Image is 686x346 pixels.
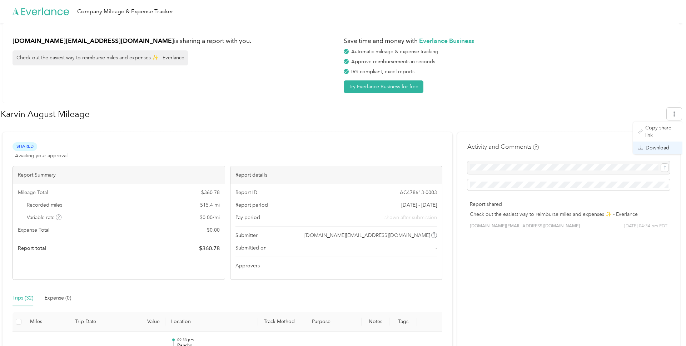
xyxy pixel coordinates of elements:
span: Submitted on [235,244,267,252]
span: $ 0.00 / mi [200,214,220,221]
span: AC478613-0003 [400,189,437,196]
th: Value [121,312,165,332]
span: Download [646,144,669,152]
span: $ 360.78 [199,244,220,253]
span: Report period [235,201,268,209]
span: Approve reimbursements in seconds [351,59,435,65]
th: Location [165,312,258,332]
h4: Activity and Comments [467,142,539,151]
span: Mileage Total [18,189,48,196]
strong: Everlance Business [419,37,474,44]
div: Trips (32) [13,294,33,302]
th: Notes [362,312,389,332]
span: [DOMAIN_NAME][EMAIL_ADDRESS][DOMAIN_NAME] [304,232,430,239]
h1: Karvin August Mileage [1,105,662,123]
div: Company Mileage & Expense Tracker [77,7,173,16]
span: Pay period [235,214,260,221]
span: Shared [13,142,37,150]
th: Track Method [258,312,306,332]
span: $ 360.78 [201,189,220,196]
span: IRS compliant, excel reports [351,69,414,75]
span: Report total [18,244,46,252]
h1: is sharing a report with you. [13,36,339,45]
p: Check out the easiest way to reimburse miles and expenses ✨ - Everlance [470,211,667,218]
div: Check out the easiest way to reimburse miles and expenses ✨ - Everlance [13,50,188,65]
p: Report shared [470,201,667,208]
span: Report ID [235,189,258,196]
span: Recorded miles [27,201,62,209]
th: Trip Date [69,312,121,332]
span: Awaiting your approval [15,152,68,159]
div: Expense (0) [45,294,71,302]
span: 515.4 mi [200,201,220,209]
span: Copy share link [645,124,677,139]
p: 09:33 pm [177,337,252,342]
span: Expense Total [18,226,49,234]
div: Report Summary [13,166,225,184]
th: Tags [389,312,417,332]
button: Try Everlance Business for free [344,80,423,93]
th: Miles [24,312,69,332]
span: [DOMAIN_NAME][EMAIL_ADDRESS][DOMAIN_NAME] [470,223,580,229]
span: [DATE] 04:34 pm PDT [624,223,667,229]
div: Report details [230,166,442,184]
span: [DATE] - [DATE] [401,201,437,209]
strong: [DOMAIN_NAME][EMAIL_ADDRESS][DOMAIN_NAME] [13,37,174,44]
span: shown after submission [384,214,437,221]
span: Submitter [235,232,258,239]
span: Approvers [235,262,260,270]
span: Variable rate [27,214,62,221]
th: Purpose [306,312,362,332]
h1: Save time and money with [344,36,670,45]
span: - [436,244,437,252]
span: $ 0.00 [207,226,220,234]
span: Automatic mileage & expense tracking [351,49,438,55]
